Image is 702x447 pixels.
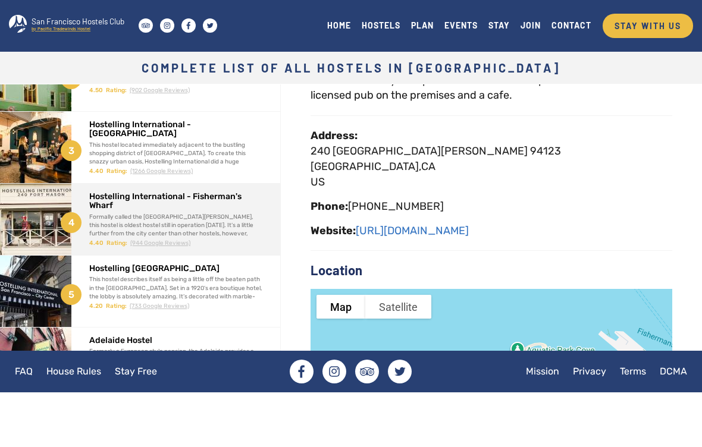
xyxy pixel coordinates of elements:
div: 4.40 [89,239,104,247]
div: (902 Google Reviews) [130,86,190,95]
div: Phone: [311,199,348,214]
h2: Hostelling International - Fisherman's Wharf [89,192,262,210]
a: Instagram [322,360,346,383]
div: Formerly a European style pension, the Adelaide provides a good combination of low-cost and comfo... [89,347,262,398]
a: Tripadvisor [355,360,379,383]
div: 4.20 [89,302,103,310]
div: This hostel located immediately adjacent to the bustling shopping district of [GEOGRAPHIC_DATA]. ... [89,141,262,192]
h2: Adelaide Hostel [89,336,262,345]
div: Rating: [106,167,127,175]
a: STAY [483,17,515,33]
a: DCMA [654,360,693,383]
div: US [311,174,672,190]
div: Address: [311,128,358,143]
span: [GEOGRAPHIC_DATA] [311,160,419,173]
a: Terms [614,360,652,383]
span: 3 [61,140,82,161]
a: STAY WITH US [603,14,693,38]
a: Privacy [567,360,612,383]
a: Facebook [290,360,314,383]
a: FAQ [9,360,39,383]
a: HOSTELS [356,17,406,33]
a: Twitter [388,360,412,383]
div: Rating: [106,86,127,95]
a: JOIN [515,17,546,33]
a: EVENTS [439,17,483,33]
a: CONTACT [546,17,597,33]
a: San Francisco Hostels Club by Pacific Tradewinds Hostel [9,8,135,43]
button: Show street map [316,295,365,319]
div: , [311,143,672,174]
span: 240 [GEOGRAPHIC_DATA][PERSON_NAME] [311,144,528,158]
div: Rating: [106,302,127,310]
h2: Hostelling [GEOGRAPHIC_DATA] [89,264,262,273]
a: Stay Free [109,360,163,383]
div: Rating: [106,239,127,247]
div: (733 Google Reviews) [130,302,189,310]
span: 5 [61,284,82,305]
a: PLAN [406,17,439,33]
div: 4.50 [89,86,103,95]
div: This hostel describes itself as being a little off the beaten path in the [GEOGRAPHIC_DATA]. Set ... [89,275,262,317]
div: [PHONE_NUMBER] [348,199,444,214]
button: Show satellite imagery [365,295,431,319]
div: (1266 Google Reviews) [130,167,193,175]
a: HOME [322,17,356,33]
div: 4.40 [89,167,104,175]
h2: Location [311,263,672,277]
div: (944 Google Reviews) [130,239,190,247]
div: Formally called the [GEOGRAPHIC_DATA][PERSON_NAME], this hostel is oldest hostel still in operati... [89,213,262,264]
span: CA [421,160,435,173]
span: 94123 [530,144,561,158]
h2: Hostelling International - [GEOGRAPHIC_DATA] [89,120,262,138]
a: House Rules [40,360,107,383]
div: Website: [311,223,356,238]
a: [URL][DOMAIN_NAME] [356,224,469,237]
span: 4 [61,212,82,233]
tspan: by Pacific Tradewinds Hostel [32,26,90,32]
a: Mission [520,360,565,383]
tspan: San Francisco Hostels Club [32,17,124,26]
